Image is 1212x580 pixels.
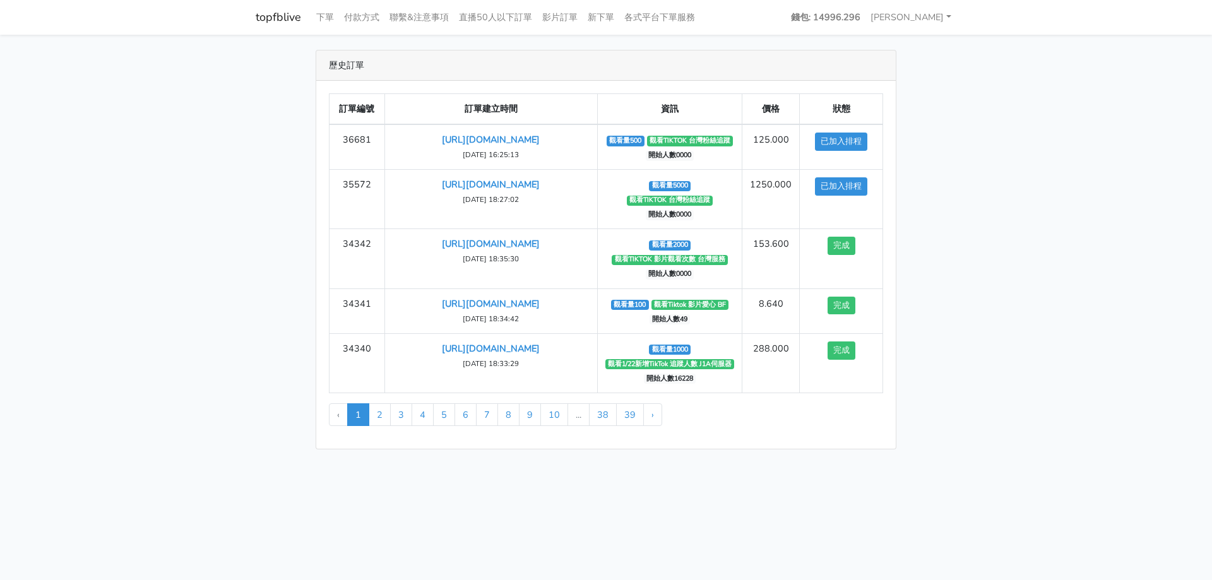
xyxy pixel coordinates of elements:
[644,374,696,384] span: 開始人數16228
[442,297,540,310] a: [URL][DOMAIN_NAME]
[646,210,694,220] span: 開始人數0000
[384,94,597,125] th: 訂單建立時間
[800,94,883,125] th: 狀態
[597,94,742,125] th: 資訊
[519,403,541,426] a: 9
[347,403,369,426] span: 1
[442,178,540,191] a: [URL][DOMAIN_NAME]
[384,5,454,30] a: 聯繫&注意事項
[815,133,867,151] button: 已加入排程
[651,300,729,310] span: 觀看Tiktok 影片愛心 BF
[463,314,519,324] small: [DATE] 18:34:42
[330,333,385,393] td: 34340
[390,403,412,426] a: 3
[463,358,519,369] small: [DATE] 18:33:29
[828,297,855,315] button: 完成
[616,403,644,426] a: 39
[742,124,800,170] td: 125.000
[742,333,800,393] td: 288.000
[643,403,662,426] a: Next »
[865,5,956,30] a: [PERSON_NAME]
[442,133,540,146] a: [URL][DOMAIN_NAME]
[369,403,391,426] a: 2
[649,181,691,191] span: 觀看量5000
[649,345,691,355] span: 觀看量1000
[828,341,855,360] button: 完成
[330,124,385,170] td: 36681
[329,403,348,426] li: « Previous
[646,269,694,280] span: 開始人數0000
[742,288,800,333] td: 8.640
[412,403,434,426] a: 4
[476,403,498,426] a: 7
[463,150,519,160] small: [DATE] 16:25:13
[607,136,645,146] span: 觀看量500
[339,5,384,30] a: 付款方式
[497,403,520,426] a: 8
[537,5,583,30] a: 影片訂單
[742,170,800,229] td: 1250.000
[646,151,694,161] span: 開始人數0000
[650,314,691,324] span: 開始人數49
[828,237,855,255] button: 完成
[330,229,385,288] td: 34342
[330,288,385,333] td: 34341
[463,194,519,204] small: [DATE] 18:27:02
[583,5,619,30] a: 新下單
[589,403,617,426] a: 38
[316,50,896,81] div: 歷史訂單
[611,300,649,310] span: 觀看量100
[619,5,700,30] a: 各式平台下單服務
[256,5,301,30] a: topfblive
[540,403,568,426] a: 10
[442,342,540,355] a: [URL][DOMAIN_NAME]
[433,403,455,426] a: 5
[742,94,800,125] th: 價格
[454,5,537,30] a: 直播50人以下訂單
[463,254,519,264] small: [DATE] 18:35:30
[330,94,385,125] th: 訂單編號
[311,5,339,30] a: 下單
[815,177,867,196] button: 已加入排程
[605,359,735,369] span: 觀看1/22新增TikTok 追蹤人數 J1A伺服器
[454,403,477,426] a: 6
[649,240,691,251] span: 觀看量2000
[627,196,713,206] span: 觀看TIKTOK 台灣粉絲追蹤
[647,136,734,146] span: 觀看TIKTOK 台灣粉絲追蹤
[742,229,800,288] td: 153.600
[442,237,540,250] a: [URL][DOMAIN_NAME]
[791,11,860,23] strong: 錢包: 14996.296
[786,5,865,30] a: 錢包: 14996.296
[612,255,728,265] span: 觀看TIKTOK 影片觀看次數 台灣服務
[330,170,385,229] td: 35572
